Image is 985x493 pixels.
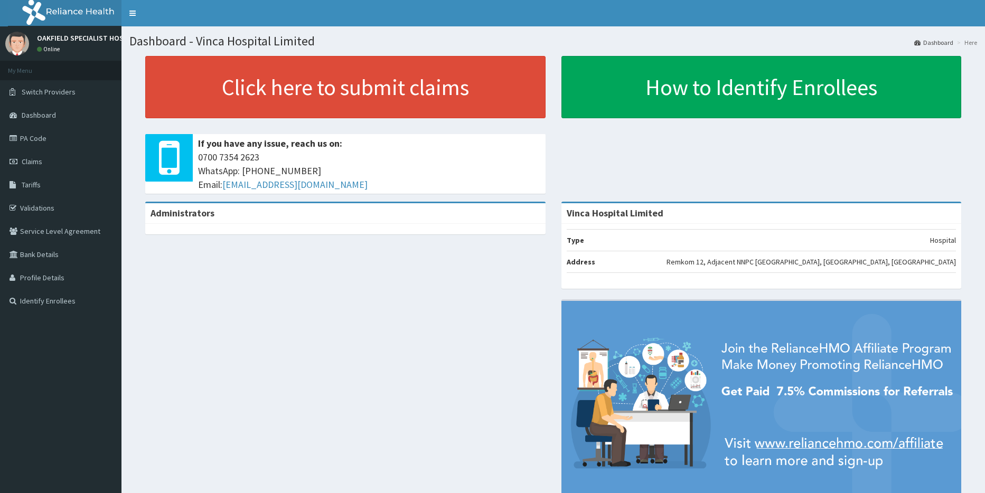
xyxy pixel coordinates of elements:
[567,257,595,267] b: Address
[561,56,962,118] a: How to Identify Enrollees
[567,207,663,219] strong: Vinca Hospital Limited
[914,38,953,47] a: Dashboard
[145,56,546,118] a: Click here to submit claims
[222,178,368,191] a: [EMAIL_ADDRESS][DOMAIN_NAME]
[37,45,62,53] a: Online
[198,137,342,149] b: If you have any issue, reach us on:
[37,34,142,42] p: OAKFIELD SPECIALIST HOSPITAL
[5,32,29,55] img: User Image
[198,150,540,191] span: 0700 7354 2623 WhatsApp: [PHONE_NUMBER] Email:
[567,235,584,245] b: Type
[954,38,977,47] li: Here
[22,87,76,97] span: Switch Providers
[930,235,956,245] p: Hospital
[667,257,956,267] p: Remkom 12, Adjacent NNPC [GEOGRAPHIC_DATA], [GEOGRAPHIC_DATA], [GEOGRAPHIC_DATA]
[22,157,42,166] span: Claims
[129,34,977,48] h1: Dashboard - Vinca Hospital Limited
[22,110,56,120] span: Dashboard
[151,207,214,219] b: Administrators
[22,180,41,189] span: Tariffs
